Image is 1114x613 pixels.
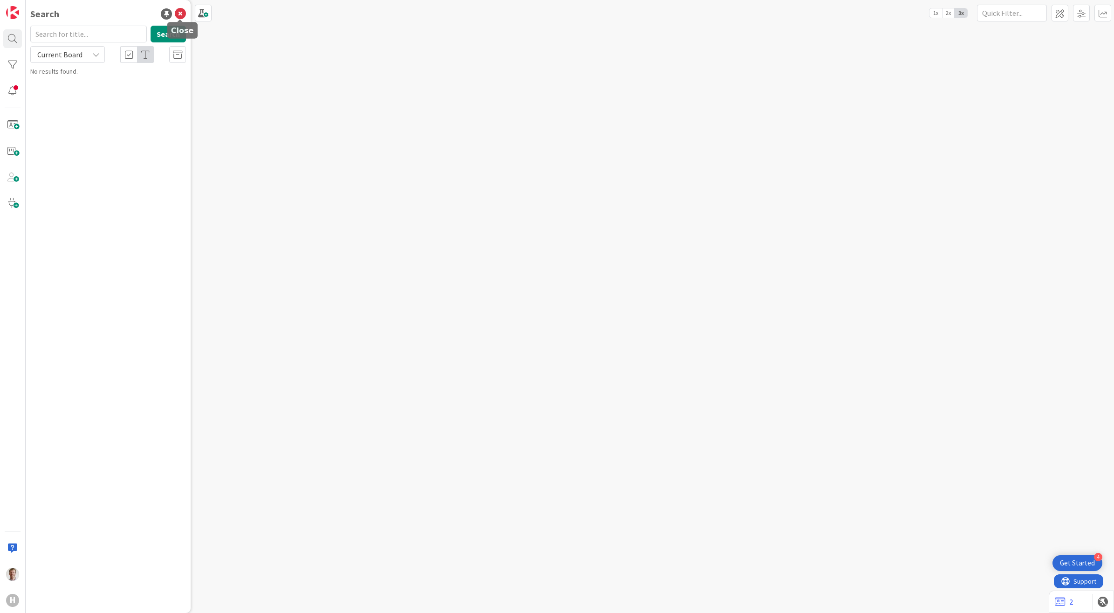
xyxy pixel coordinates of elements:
[30,67,186,76] div: No results found.
[942,8,955,18] span: 2x
[955,8,967,18] span: 3x
[171,26,194,35] h5: Close
[6,568,19,581] img: BO
[6,6,19,19] img: Visit kanbanzone.com
[977,5,1047,21] input: Quick Filter...
[37,50,83,59] span: Current Board
[1060,558,1095,568] div: Get Started
[151,26,186,42] button: Search
[30,7,59,21] div: Search
[30,26,147,42] input: Search for title...
[20,1,42,13] span: Support
[929,8,942,18] span: 1x
[1094,553,1102,561] div: 4
[1055,596,1073,607] a: 2
[6,594,19,607] div: H
[1052,555,1102,571] div: Open Get Started checklist, remaining modules: 4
